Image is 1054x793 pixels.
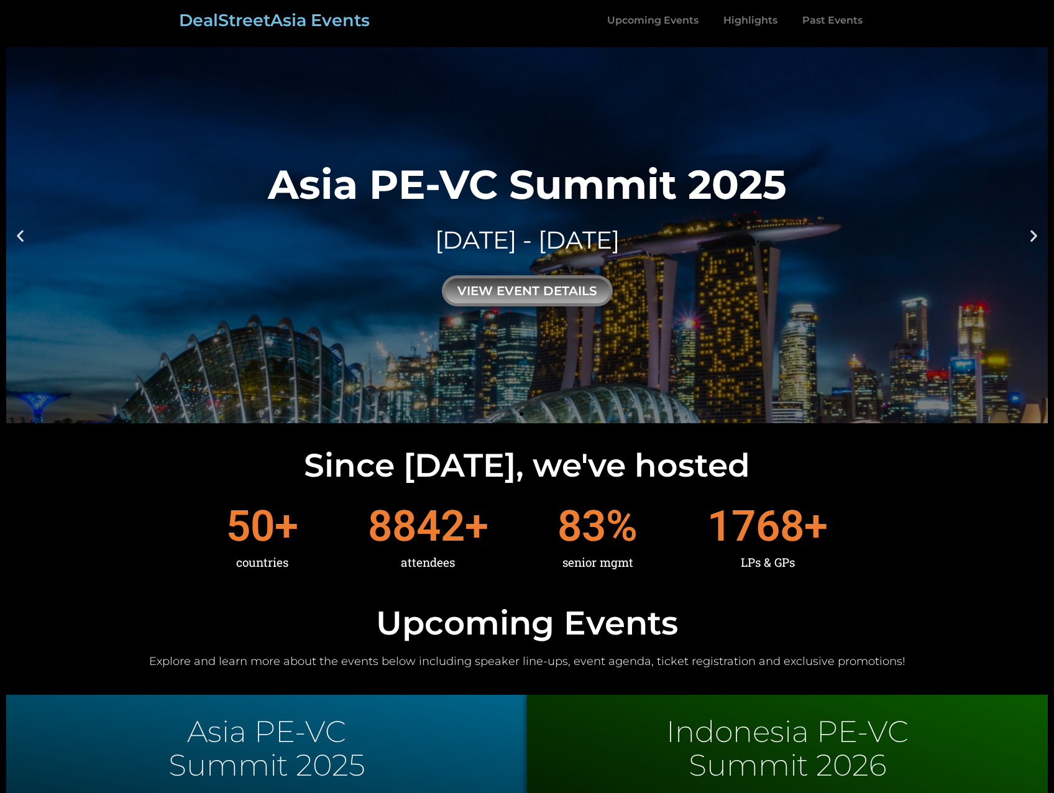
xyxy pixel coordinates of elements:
h2: Explore and learn more about the events below including speaker line-ups, event agenda, ticket re... [6,654,1048,669]
a: Past Events [790,6,875,35]
div: LPs & GPs [707,548,828,577]
div: view event details [442,275,613,306]
span: 8842 [368,505,465,548]
a: DealStreetAsia Events [179,10,370,30]
div: Previous slide [12,227,28,243]
div: countries [226,548,298,577]
p: Asia PE-VC [12,720,521,743]
span: Go to slide 2 [531,412,534,416]
p: Summit 2026 [533,753,1042,777]
span: + [275,505,298,548]
h2: Upcoming Events [6,607,1048,639]
h2: Since [DATE], we've hosted [6,449,1048,482]
p: Indonesia PE-VC [533,720,1042,743]
a: Asia PE-VC Summit 2025[DATE] - [DATE]view event details [6,47,1048,423]
div: [DATE] - [DATE] [268,223,787,257]
span: % [606,505,638,548]
a: Upcoming Events [595,6,711,35]
span: 50 [226,505,275,548]
div: Next slide [1026,227,1042,243]
span: + [465,505,488,548]
span: 1768 [707,505,804,548]
span: + [804,505,828,548]
span: Go to slide 1 [520,412,523,416]
a: Highlights [711,6,790,35]
p: Summit 2025 [12,753,521,777]
div: Asia PE-VC Summit 2025 [268,164,787,204]
span: 83 [557,505,606,548]
div: senior mgmt [557,548,638,577]
div: attendees [368,548,488,577]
